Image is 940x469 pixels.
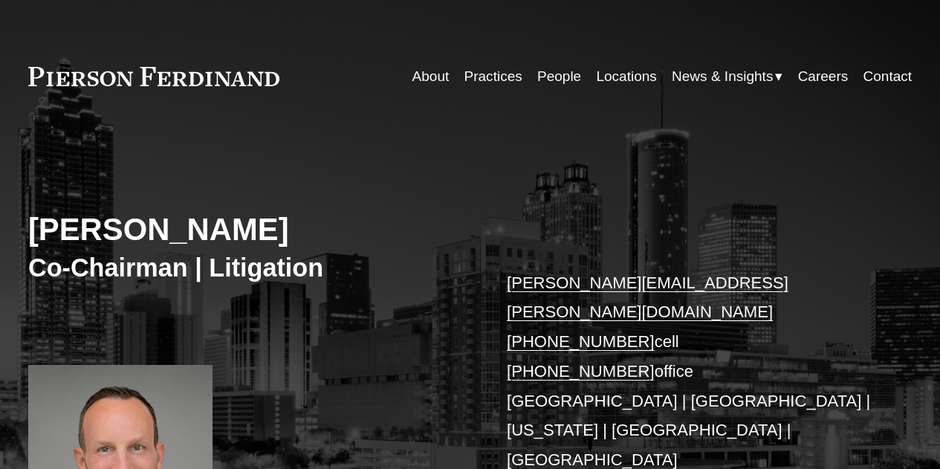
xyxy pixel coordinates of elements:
[507,274,788,322] a: [PERSON_NAME][EMAIL_ADDRESS][PERSON_NAME][DOMAIN_NAME]
[596,62,656,91] a: Locations
[863,62,913,91] a: Contact
[537,62,581,91] a: People
[464,62,522,91] a: Practices
[672,62,782,91] a: folder dropdown
[507,362,655,381] a: [PHONE_NUMBER]
[28,211,470,249] h2: [PERSON_NAME]
[798,62,849,91] a: Careers
[28,252,470,283] h3: Co-Chairman | Litigation
[507,332,655,351] a: [PHONE_NUMBER]
[672,64,773,89] span: News & Insights
[412,62,450,91] a: About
